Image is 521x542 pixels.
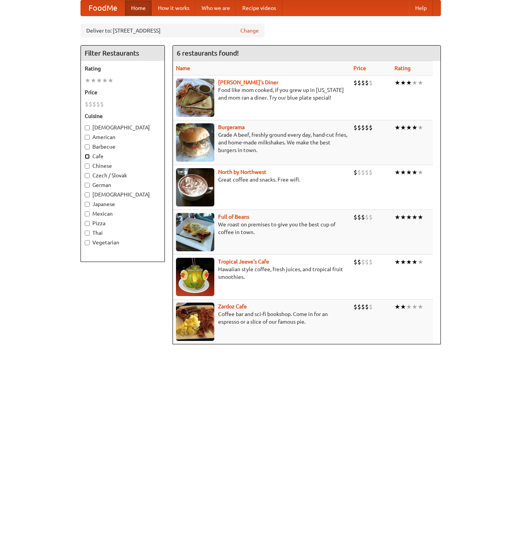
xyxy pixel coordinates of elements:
[412,303,417,311] li: ★
[176,303,214,341] img: zardoz.jpg
[176,310,347,326] p: Coffee bar and sci-fi bookshop. Come in for an espresso or a slice of our famous pie.
[177,49,239,57] ng-pluralize: 6 restaurants found!
[176,65,190,71] a: Name
[176,213,214,251] img: beans.jpg
[412,258,417,266] li: ★
[85,240,90,245] input: Vegetarian
[357,79,361,87] li: $
[417,213,423,221] li: ★
[85,124,161,131] label: [DEMOGRAPHIC_DATA]
[85,154,90,159] input: Cafe
[85,219,161,227] label: Pizza
[81,0,125,16] a: FoodMe
[81,24,265,38] div: Deliver to: [STREET_ADDRESS]
[361,303,365,311] li: $
[100,100,104,108] li: $
[357,303,361,311] li: $
[417,79,423,87] li: ★
[89,100,92,108] li: $
[108,76,113,85] li: ★
[85,88,161,96] h5: Price
[152,0,196,16] a: How it works
[406,79,412,87] li: ★
[417,123,423,132] li: ★
[85,181,161,189] label: German
[353,168,357,177] li: $
[412,213,417,221] li: ★
[85,200,161,208] label: Japanese
[85,191,161,198] label: [DEMOGRAPHIC_DATA]
[85,144,90,149] input: Barbecue
[412,123,417,132] li: ★
[357,213,361,221] li: $
[85,65,161,72] h5: Rating
[85,211,90,216] input: Mexican
[125,0,152,16] a: Home
[357,258,361,266] li: $
[394,303,400,311] li: ★
[85,210,161,218] label: Mexican
[394,258,400,266] li: ★
[92,100,96,108] li: $
[394,213,400,221] li: ★
[85,133,161,141] label: American
[353,79,357,87] li: $
[417,168,423,177] li: ★
[406,168,412,177] li: ★
[409,0,433,16] a: Help
[176,86,347,102] p: Food like mom cooked, if you grew up in [US_STATE] and mom ran a diner. Try our blue plate special!
[394,123,400,132] li: ★
[85,135,90,140] input: American
[236,0,282,16] a: Recipe videos
[218,303,247,309] a: Zardoz Cafe
[218,169,266,175] a: North by Northwest
[102,76,108,85] li: ★
[85,202,90,207] input: Japanese
[361,213,365,221] li: $
[400,123,406,132] li: ★
[400,79,406,87] li: ★
[369,79,373,87] li: $
[361,79,365,87] li: $
[365,123,369,132] li: $
[96,76,102,85] li: ★
[218,214,249,220] a: Full of Beans
[85,183,90,188] input: German
[357,168,361,177] li: $
[406,213,412,221] li: ★
[85,76,90,85] li: ★
[85,239,161,246] label: Vegetarian
[353,65,366,71] a: Price
[353,123,357,132] li: $
[218,259,269,265] b: Tropical Jeeve's Cafe
[365,303,369,311] li: $
[406,123,412,132] li: ★
[361,168,365,177] li: $
[361,258,365,266] li: $
[176,265,347,281] p: Hawaiian style coffee, fresh juices, and tropical fruit smoothies.
[176,258,214,296] img: jeeves.jpg
[394,65,411,71] a: Rating
[394,168,400,177] li: ★
[240,27,259,34] a: Change
[357,123,361,132] li: $
[96,100,100,108] li: $
[394,79,400,87] li: ★
[176,221,347,236] p: We roast on premises to give you the best cup of coffee in town.
[369,258,373,266] li: $
[85,125,90,130] input: [DEMOGRAPHIC_DATA]
[400,258,406,266] li: ★
[406,303,412,311] li: ★
[218,124,245,130] a: Burgerama
[417,303,423,311] li: ★
[218,79,278,85] a: [PERSON_NAME]'s Diner
[365,79,369,87] li: $
[369,213,373,221] li: $
[176,168,214,206] img: north.jpg
[81,46,164,61] h4: Filter Restaurants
